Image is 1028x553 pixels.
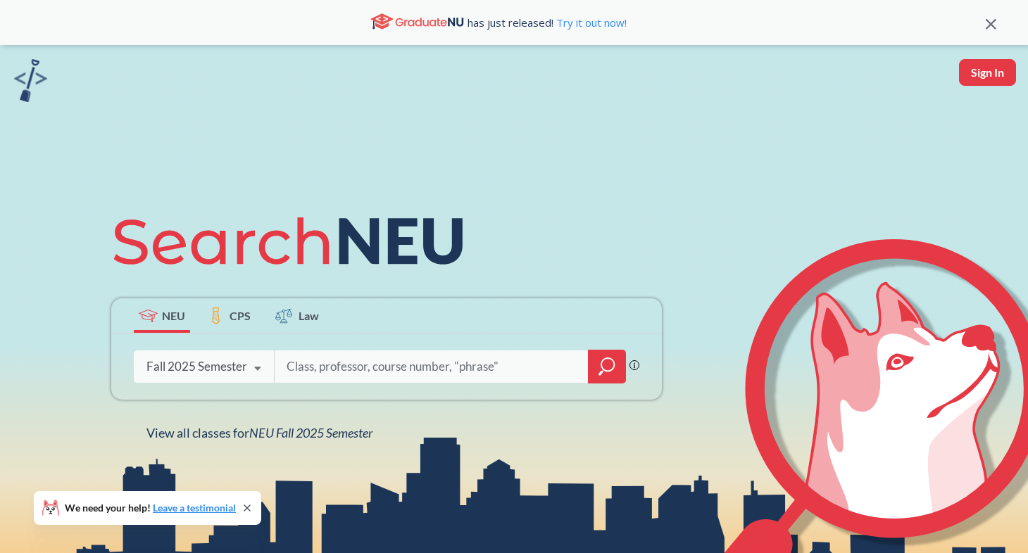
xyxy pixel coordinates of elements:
span: View all classes for [146,425,372,440]
img: sandbox logo [14,59,47,102]
span: has just released! [468,15,627,30]
a: Leave a testimonial [153,502,236,514]
button: Sign In [959,59,1016,86]
span: NEU [162,307,185,324]
span: Law [299,307,319,324]
a: Try it out now! [553,15,627,30]
div: Fall 2025 Semester [146,359,247,374]
input: Class, professor, course number, "phrase" [285,352,578,381]
span: We need your help! [65,503,236,513]
a: sandbox logo [14,59,47,106]
span: CPS [230,307,251,324]
span: NEU Fall 2025 Semester [249,425,372,440]
svg: magnifying glass [598,357,615,376]
div: magnifying glass [588,350,626,383]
